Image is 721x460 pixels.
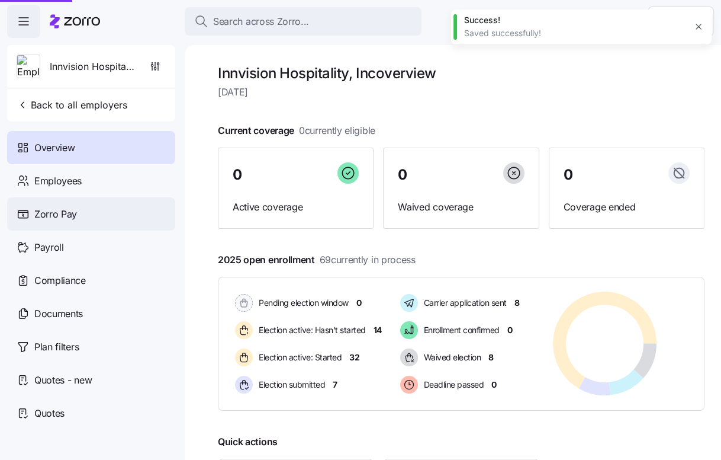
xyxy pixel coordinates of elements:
span: Election active: Hasn't started [255,324,366,336]
span: 0 currently eligible [299,123,375,138]
span: 8 [514,297,520,309]
span: 14 [374,324,382,336]
a: Compliance [7,264,175,297]
span: Quotes [34,406,65,421]
a: Overview [7,131,175,164]
span: Compliance [34,273,86,288]
span: Election active: Started [255,352,342,363]
span: Carrier application sent [420,297,507,309]
div: Success! [464,14,685,26]
span: Election submitted [255,379,325,391]
a: Payroll [7,231,175,264]
span: Innvision Hospitality, Inc [50,59,135,74]
span: 0 [356,297,362,309]
span: Back to all employers [17,98,127,112]
span: Documents [34,306,83,321]
h1: Innvision Hospitality, Inc overview [218,64,704,82]
a: Documents [7,297,175,330]
span: Employees [34,174,82,189]
span: Overview [34,140,75,155]
span: Pending election window [255,297,349,309]
span: Deadline passed [420,379,484,391]
span: 0 [398,168,407,182]
span: Current coverage [218,123,375,138]
span: Waived election [420,352,481,363]
span: 0 [564,168,573,182]
span: 0 [233,168,242,182]
a: Zorro Pay [7,197,175,231]
span: Enrollment confirmed [420,324,500,336]
a: Plan filters [7,330,175,363]
span: Active coverage [233,200,359,215]
span: Coverage ended [564,200,690,215]
span: [DATE] [218,85,704,100]
span: 0 [507,324,513,336]
span: Quotes - new [34,373,92,388]
span: Waived coverage [398,200,524,215]
span: Payroll [34,240,64,255]
span: Quick actions [218,435,278,449]
div: Saved successfully! [464,27,685,39]
span: Zorro Pay [34,207,77,222]
a: Employees [7,164,175,197]
img: Employer logo [17,55,40,79]
button: Search across Zorro... [185,7,421,36]
span: 69 currently in process [320,253,416,267]
span: 0 [491,379,497,391]
span: Search across Zorro... [213,14,309,29]
a: Quotes [7,397,175,430]
span: Plan filters [34,340,79,354]
button: Back to all employers [12,93,132,117]
span: 8 [488,352,494,363]
span: 2025 open enrollment [218,253,416,267]
span: 7 [333,379,337,391]
span: 32 [349,352,359,363]
a: Quotes - new [7,363,175,397]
